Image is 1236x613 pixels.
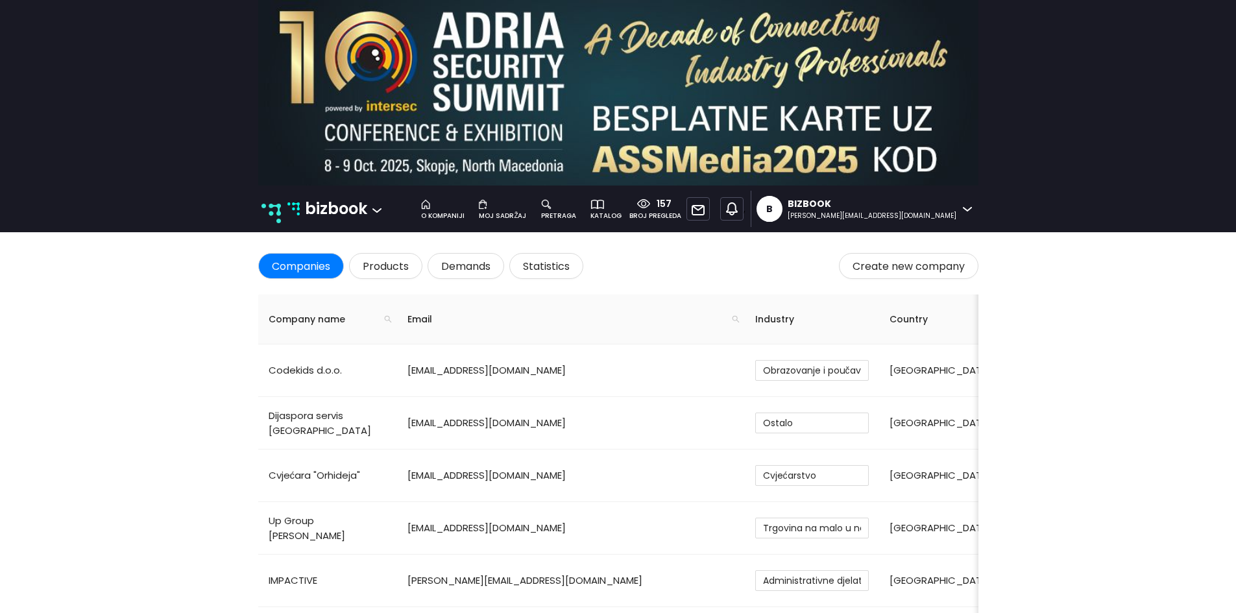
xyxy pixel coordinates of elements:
[745,294,879,344] th: Industry
[269,573,387,588] div: IMPACTIVE
[407,520,734,536] div: [EMAIL_ADDRESS][DOMAIN_NAME]
[879,294,1002,344] th: Country
[788,211,956,221] div: [PERSON_NAME][EMAIL_ADDRESS][DOMAIN_NAME]
[472,197,534,221] a: moj sadržaj
[441,258,491,274] span: Demands
[584,197,629,221] a: katalog
[269,408,387,439] div: Dijaspora servis [GEOGRAPHIC_DATA]
[479,211,526,221] div: moj sadržaj
[715,191,751,227] div: ,
[415,197,472,221] a: o kompaniji
[629,211,681,221] div: broj pregleda
[287,202,300,215] img: bizbook
[428,253,504,279] button: Demands
[261,204,281,223] img: new
[363,258,409,274] span: Products
[269,363,387,378] div: Codekids d.o.o.
[407,363,734,378] div: [EMAIL_ADDRESS][DOMAIN_NAME]
[287,197,368,221] a: bizbook
[269,513,387,544] div: Up Group [PERSON_NAME]
[732,315,740,323] span: search
[879,344,1002,397] td: [GEOGRAPHIC_DATA]
[879,502,1002,555] td: [GEOGRAPHIC_DATA]
[788,197,956,211] div: Bizbook
[379,294,397,344] span: search
[407,573,734,588] div: [PERSON_NAME][EMAIL_ADDRESS][DOMAIN_NAME]
[272,258,330,274] span: Companies
[523,258,570,274] span: Statistics
[590,211,622,221] div: katalog
[407,415,734,431] div: [EMAIL_ADDRESS][DOMAIN_NAME]
[384,315,392,323] span: search
[349,253,422,279] button: Products
[766,196,773,222] div: B
[397,302,745,337] span: Email
[879,397,1002,450] td: [GEOGRAPHIC_DATA]
[535,197,584,221] a: pretraga
[258,302,397,337] span: Company name
[305,197,367,221] p: bizbook
[879,450,1002,502] td: [GEOGRAPHIC_DATA]
[509,253,583,279] button: Statistics
[879,555,1002,607] td: [GEOGRAPHIC_DATA]
[853,258,965,274] span: Create new company
[541,211,576,221] div: pretraga
[421,211,465,221] div: o kompaniji
[407,468,734,483] div: [EMAIL_ADDRESS][DOMAIN_NAME]
[727,294,745,344] span: search
[650,197,672,211] div: 157
[839,253,978,279] button: Create new company
[269,468,387,483] div: Cvjećara "Orhideja"
[258,253,344,279] button: Companies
